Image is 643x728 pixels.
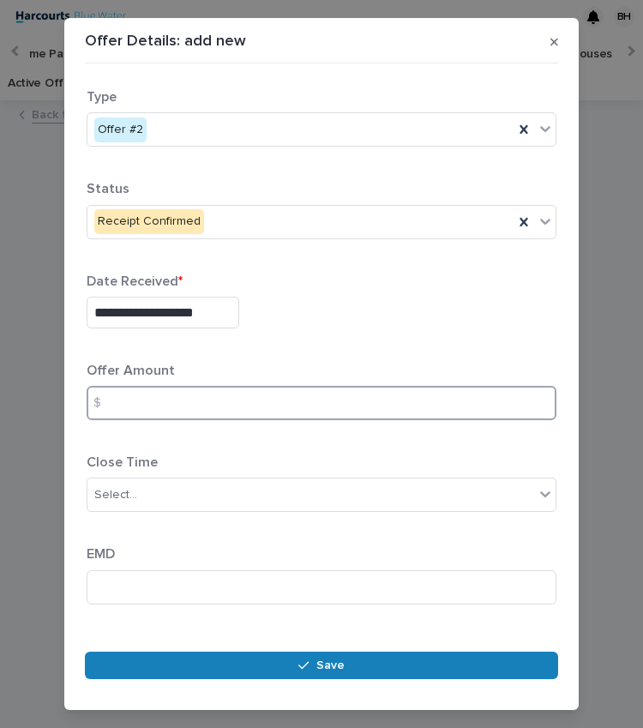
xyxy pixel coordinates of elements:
span: EMD [87,547,115,561]
button: Save [85,652,558,679]
span: Status [87,182,129,196]
span: Close Time [87,455,158,469]
span: Type [87,90,117,104]
span: Save [316,653,345,677]
span: Offer Amount [87,364,175,377]
div: Offer #2 [94,117,147,142]
div: Select... [94,486,137,504]
p: Offer Details: add new [85,33,246,51]
div: Receipt Confirmed [94,209,204,234]
span: Date Received [87,274,183,288]
div: $ [87,386,121,420]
